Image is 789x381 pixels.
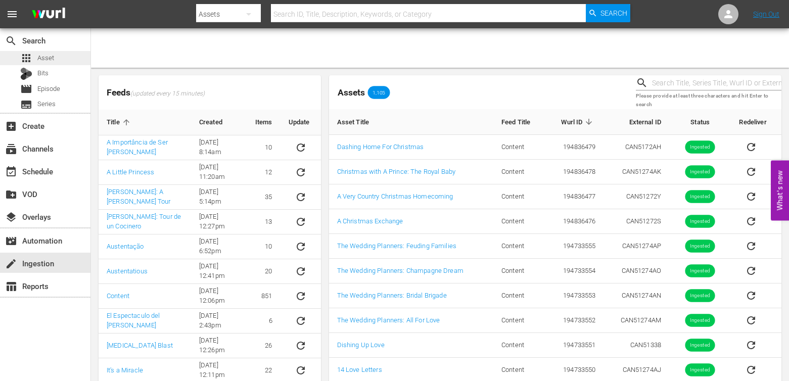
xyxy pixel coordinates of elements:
a: Dashing Home For Christmas [337,143,424,151]
span: Create [5,120,17,132]
a: A Very Country Christmas Homecoming [337,193,453,200]
td: [DATE] 6:52pm [191,234,247,259]
td: CAN51338 [604,333,669,358]
a: El Espectaculo del [PERSON_NAME] [107,312,160,329]
td: [DATE] 12:26pm [191,334,247,358]
th: Feed Title [493,109,545,135]
span: Assets [338,87,365,98]
td: CAN51272Y [604,184,669,209]
span: Bits [37,68,49,78]
td: CAN5172AH [604,135,669,160]
td: 10 [247,135,281,160]
td: 194733551 [545,333,604,358]
td: [DATE] 12:06pm [191,284,247,309]
td: Content [493,184,545,209]
span: Channels [5,143,17,155]
span: Feeds [99,84,321,101]
div: Bits [20,68,32,80]
td: 12 [247,160,281,185]
span: Ingested [685,218,715,225]
td: CAN51274AM [604,308,669,333]
span: Ingested [685,193,715,201]
td: 194733552 [545,308,604,333]
span: Asset [20,52,32,64]
td: 26 [247,334,281,358]
span: VOD [5,188,17,201]
th: Status [669,109,731,135]
a: The Wedding Planners: Feuding Families [337,242,456,250]
td: 851 [247,284,281,309]
td: 194836476 [545,209,604,234]
span: Search [600,4,627,22]
span: menu [6,8,18,20]
span: Asset [37,53,54,63]
td: [DATE] 12:41pm [191,259,247,284]
td: 194836479 [545,135,604,160]
span: Wurl ID [561,117,595,126]
a: It's a Miracle [107,366,143,374]
td: [DATE] 12:27pm [191,210,247,234]
th: Update [281,110,321,135]
a: A Little Princess [107,168,154,176]
a: A Christmas Exchange [337,217,403,225]
td: 194836477 [545,184,604,209]
span: Episode [20,83,32,95]
span: Ingested [685,366,715,374]
td: [DATE] 8:14am [191,135,247,160]
a: A Importância de Ser [PERSON_NAME] [107,138,168,156]
span: Automation [5,235,17,247]
a: The Wedding Planners: All For Love [337,316,440,324]
td: 35 [247,185,281,210]
td: 194733553 [545,283,604,308]
span: (updated every 15 minutes) [130,90,205,98]
td: Content [493,308,545,333]
td: 13 [247,210,281,234]
td: [DATE] 11:20am [191,160,247,185]
td: Content [493,135,545,160]
a: 14 Love Letters [337,366,382,373]
td: Content [493,333,545,358]
td: Content [493,209,545,234]
span: Reports [5,280,17,293]
td: CAN51274AK [604,160,669,184]
a: Christmas with A Prince: The Royal Baby [337,168,455,175]
span: Series [20,99,32,111]
a: [MEDICAL_DATA] Blast [107,342,173,349]
span: Ingested [685,243,715,250]
td: [DATE] 2:43pm [191,309,247,334]
td: Content [493,160,545,184]
span: Series [37,99,56,109]
button: Search [586,4,630,22]
td: CAN51274AN [604,283,669,308]
span: Asset Title [337,117,383,126]
th: Redeliver [731,109,781,135]
span: Ingested [685,342,715,349]
a: Content [107,292,129,300]
span: Overlays [5,211,17,223]
td: 10 [247,234,281,259]
td: Content [493,283,545,308]
span: Ingestion [5,258,17,270]
a: Austentatious [107,267,148,275]
td: 6 [247,309,281,334]
img: ans4CAIJ8jUAAAAAAAAAAAAAAAAAAAAAAAAgQb4GAAAAAAAAAAAAAAAAAAAAAAAAJMjXAAAAAAAAAAAAAAAAAAAAAAAAgAT5G... [24,3,73,26]
span: Ingested [685,144,715,151]
a: [PERSON_NAME]: A [PERSON_NAME] Tour [107,188,171,205]
td: Content [493,259,545,283]
a: The Wedding Planners: Champagne Dream [337,267,463,274]
span: Title [107,118,133,127]
th: External ID [604,109,669,135]
td: CAN51274AP [604,234,669,259]
a: Sign Out [753,10,779,18]
input: Search Title, Series Title, Wurl ID or External ID [652,76,781,91]
a: The Wedding Planners: Bridal Brigade [337,292,447,299]
td: Content [493,234,545,259]
a: Dishing Up Love [337,341,385,349]
td: CAN51274AO [604,259,669,283]
td: [DATE] 5:14pm [191,185,247,210]
span: Ingested [685,292,715,300]
span: Created [199,118,236,127]
p: Please provide at least three characters and hit Enter to search [636,92,781,109]
td: 194733554 [545,259,604,283]
td: 194733555 [545,234,604,259]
